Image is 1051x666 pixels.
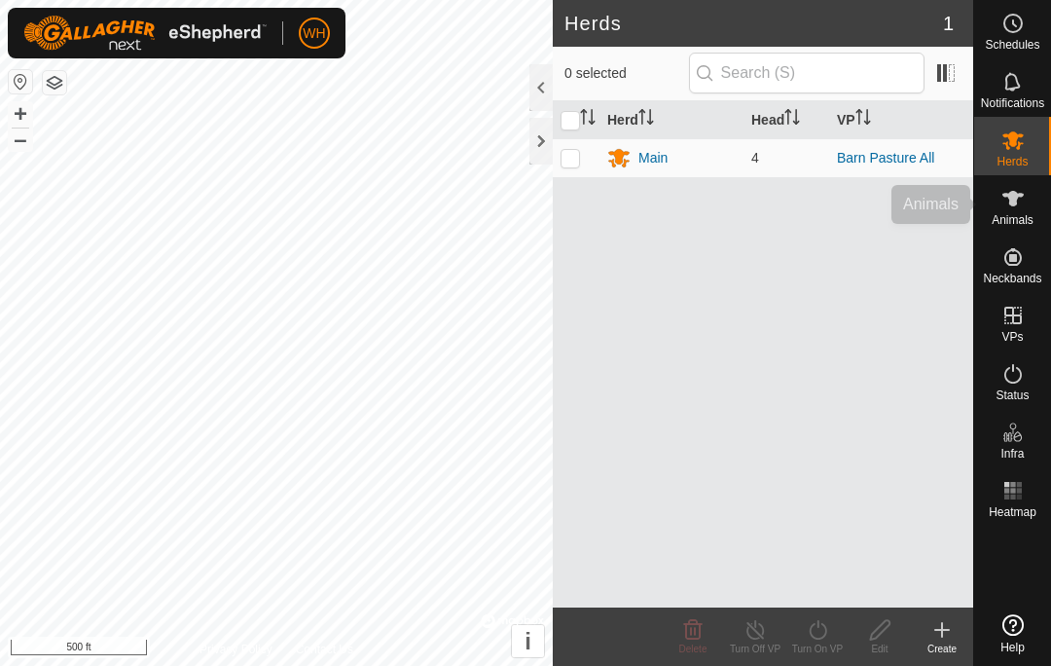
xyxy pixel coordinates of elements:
span: Delete [679,644,707,654]
span: Heatmap [989,506,1036,518]
span: Infra [1000,448,1024,460]
span: Status [996,389,1029,401]
span: WH [303,23,325,44]
span: Herds [997,156,1028,167]
span: i [525,628,531,654]
p-sorticon: Activate to sort [784,112,800,128]
input: Search (S) [689,53,924,93]
div: Edit [849,642,911,656]
a: Barn Pasture All [837,150,934,166]
th: VP [829,101,973,139]
th: Herd [599,101,743,139]
a: Contact Us [296,641,353,658]
span: VPs [1001,331,1023,343]
span: 4 [751,150,759,166]
span: Neckbands [983,273,1041,284]
button: i [512,625,544,657]
span: Help [1000,642,1025,653]
span: Notifications [981,97,1044,109]
p-sorticon: Activate to sort [638,112,654,128]
a: Privacy Policy [199,641,272,658]
span: 1 [943,9,954,38]
a: Help [974,607,1051,661]
div: Create [911,642,973,656]
div: Turn Off VP [724,642,786,656]
span: Schedules [985,39,1039,51]
span: 0 selected [564,63,689,84]
button: + [9,102,32,126]
img: Gallagher Logo [23,16,267,51]
h2: Herds [564,12,943,35]
th: Head [743,101,829,139]
button: – [9,128,32,151]
button: Map Layers [43,71,66,94]
button: Reset Map [9,70,32,93]
div: Main [638,148,668,168]
p-sorticon: Activate to sort [855,112,871,128]
span: Animals [992,214,1033,226]
div: Turn On VP [786,642,849,656]
p-sorticon: Activate to sort [580,112,596,128]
